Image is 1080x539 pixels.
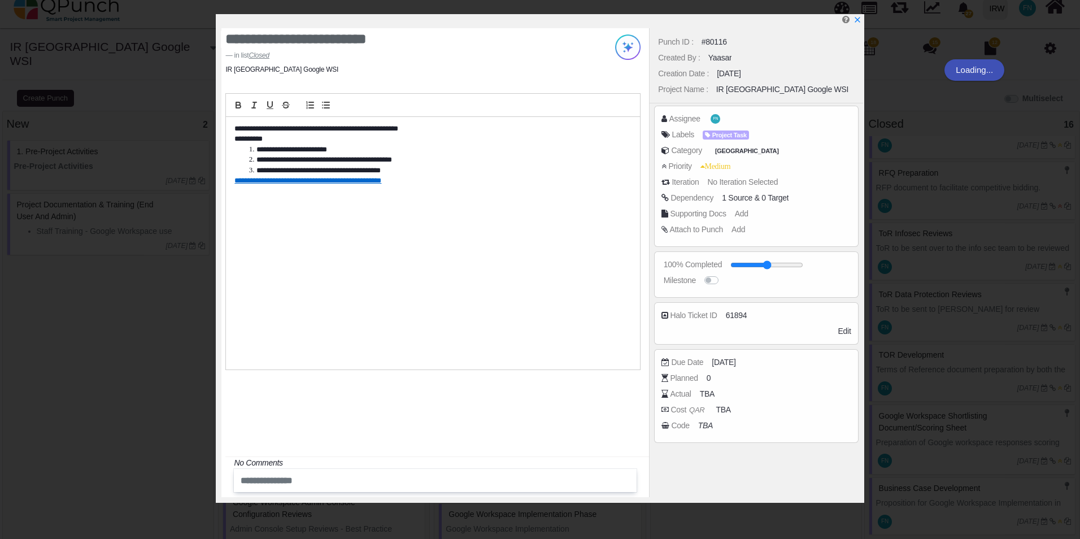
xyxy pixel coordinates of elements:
svg: x [853,16,861,24]
i: Edit Punch [842,15,850,24]
a: x [853,15,861,24]
div: Loading... [944,59,1004,81]
i: No Comments [234,458,282,467]
li: IR [GEOGRAPHIC_DATA] Google WSI [225,64,338,75]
